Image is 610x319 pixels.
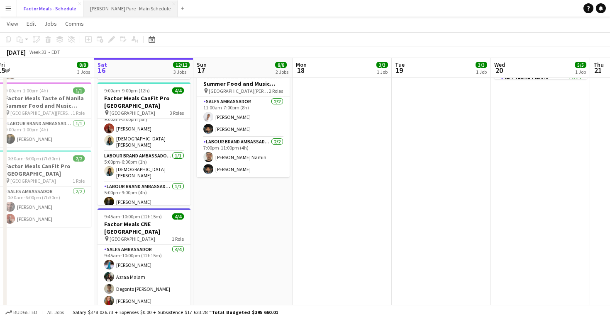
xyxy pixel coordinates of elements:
span: 2 Roles [269,88,283,94]
span: 16 [96,65,107,75]
span: View [7,20,18,27]
span: 9:45am-10:00pm (12h15m) [104,213,162,220]
h3: Factor Meals CanFit Pro [GEOGRAPHIC_DATA] [98,94,190,109]
div: 1 Job [575,69,586,75]
span: Jobs [44,20,57,27]
app-job-card: 9:45am-10:00pm (12h15m)4/4Factor Meals CNE [GEOGRAPHIC_DATA] [GEOGRAPHIC_DATA]1 RoleSales Ambassa... [98,208,190,309]
span: 17 [195,65,207,75]
app-card-role: Sales Ambassador2/29:00am-5:00pm (8h)[PERSON_NAME][DEMOGRAPHIC_DATA] [PERSON_NAME] [98,109,190,151]
div: EDT [51,49,60,55]
span: Comms [65,20,84,27]
span: Week 33 [27,49,48,55]
app-card-role: Sales Ambassador2/211:00am-7:00pm (8h)[PERSON_NAME][PERSON_NAME] [197,97,290,137]
span: 3/3 [376,62,388,68]
span: Total Budgeted $395 660.01 [212,309,278,315]
span: 1 Role [73,178,85,184]
span: 12/12 [173,62,190,68]
span: Sat [98,61,107,68]
div: 2 Jobs [276,69,288,75]
app-card-role: Labour Brand Ambassadors1/15:00pm-9:00pm (4h)[PERSON_NAME] [98,182,190,210]
span: Wed [494,61,505,68]
div: [DATE] [7,48,26,56]
div: Salary $378 026.73 + Expenses $0.00 + Subsistence $17 633.28 = [73,309,278,315]
h3: Factor Meals CNE [GEOGRAPHIC_DATA] [98,220,190,235]
span: Budgeted [13,309,37,315]
span: [GEOGRAPHIC_DATA] [110,236,155,242]
span: 1/1 [73,87,85,94]
a: Comms [62,18,87,29]
span: 9:00am-1:00pm (4h) [5,87,48,94]
span: 4/4 [172,87,184,94]
a: Jobs [41,18,60,29]
span: 20 [493,65,505,75]
span: Mon [296,61,307,68]
span: 21 [592,65,604,75]
a: View [3,18,22,29]
span: Sun [197,61,207,68]
span: All jobs [46,309,66,315]
span: 4/4 [172,213,184,220]
app-job-card: 11:00am-11:00pm (12h)4/4Factor Meals Taste of Manila Summer Food and Music Festival [GEOGRAPHIC_D... [197,60,290,177]
app-card-role: Labour Brand Ambassadors1/15:00pm-6:00pm (1h)[DEMOGRAPHIC_DATA] [PERSON_NAME] [98,151,190,182]
button: Factor Meals - Schedule [17,0,83,17]
app-card-role: Labour Brand Ambassadors2/27:00pm-11:00pm (4h)[PERSON_NAME] Namin[PERSON_NAME] [197,137,290,177]
span: [GEOGRAPHIC_DATA] [10,178,56,184]
span: 1 Role [172,236,184,242]
span: Thu [593,61,604,68]
span: 5/5 [575,62,586,68]
span: 10:30am-6:00pm (7h30m) [5,155,60,162]
span: 8/8 [77,62,88,68]
div: 1 Job [476,69,487,75]
span: 18 [295,65,307,75]
button: Budgeted [4,308,39,317]
span: 3/3 [476,62,487,68]
span: [GEOGRAPHIC_DATA] [110,110,155,116]
span: 9:00am-9:00pm (12h) [104,87,150,94]
span: Edit [27,20,36,27]
div: 1 Job [377,69,388,75]
h3: Factor Meals Taste of Manila Summer Food and Music Festival [GEOGRAPHIC_DATA] [197,72,290,87]
span: 1 Role [73,110,85,116]
button: [PERSON_NAME] Pure - Main Schedule [83,0,178,17]
span: Tue [395,61,405,68]
span: 3 Roles [170,110,184,116]
span: 2/2 [73,155,85,162]
app-job-card: 9:00am-9:00pm (12h)4/4Factor Meals CanFit Pro [GEOGRAPHIC_DATA] [GEOGRAPHIC_DATA]3 RolesSales Amb... [98,82,190,205]
span: [GEOGRAPHIC_DATA][PERSON_NAME] [209,88,269,94]
div: 3 Jobs [173,69,189,75]
a: Edit [23,18,39,29]
span: 19 [394,65,405,75]
app-card-role: Sales Ambassador4/49:45am-10:00pm (12h15m)[PERSON_NAME]Azraa MalamDegonto [PERSON_NAME][PERSON_NAME] [98,245,190,309]
div: 3 Jobs [77,69,90,75]
span: 8/8 [275,62,287,68]
span: [GEOGRAPHIC_DATA][PERSON_NAME] [10,110,73,116]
